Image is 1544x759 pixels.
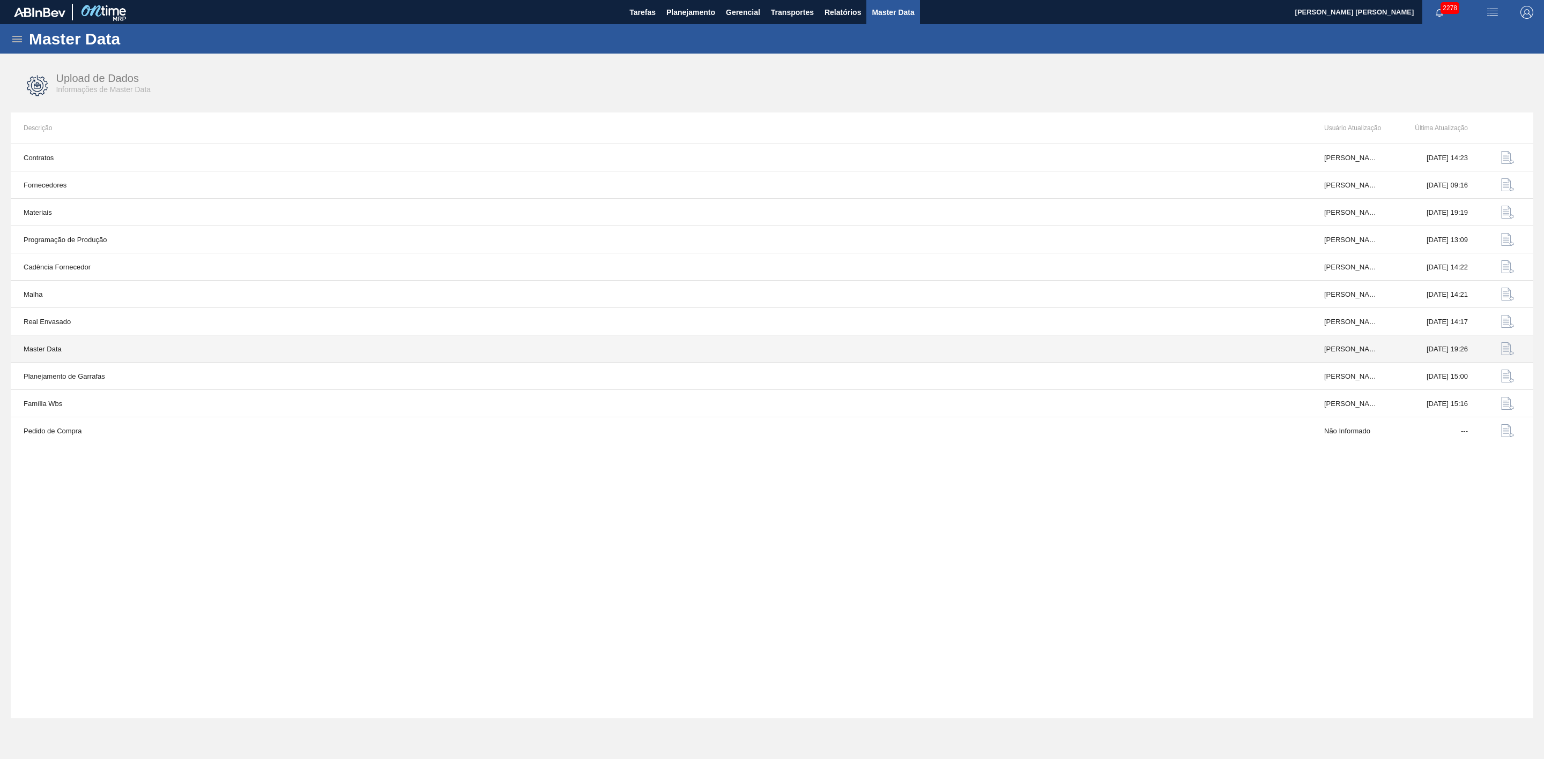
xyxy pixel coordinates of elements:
[29,33,219,45] h1: Master Data
[1501,233,1514,246] img: data-upload-icon
[11,199,1311,226] td: Materiais
[1311,253,1391,281] td: [PERSON_NAME]
[1311,199,1391,226] td: [PERSON_NAME]
[1501,206,1514,219] img: data-upload-icon
[1495,145,1520,170] button: data-upload-icon
[1501,260,1514,273] img: data-upload-icon
[1311,417,1391,445] td: Não Informado
[1495,199,1520,225] button: data-upload-icon
[1391,308,1481,335] td: [DATE] 14:17
[1391,281,1481,308] td: [DATE] 14:21
[1495,309,1520,334] button: data-upload-icon
[1495,254,1520,280] button: data-upload-icon
[1391,417,1481,445] td: ---
[1391,226,1481,253] td: [DATE] 13:09
[11,363,1311,390] td: Planejamento de Garrafas
[1501,178,1514,191] img: data-upload-icon
[1495,336,1520,362] button: data-upload-icon
[1311,171,1391,199] td: [PERSON_NAME] [PERSON_NAME] do [PERSON_NAME]
[1495,172,1520,198] button: data-upload-icon
[56,72,139,84] span: Upload de Dados
[726,6,760,19] span: Gerencial
[771,6,814,19] span: Transportes
[1501,288,1514,300] img: data-upload-icon
[1311,335,1391,363] td: [PERSON_NAME]
[1391,171,1481,199] td: [DATE] 09:16
[11,390,1311,417] td: Família Wbs
[11,171,1311,199] td: Fornecedores
[11,144,1311,171] td: Contratos
[629,6,656,19] span: Tarefas
[1495,227,1520,252] button: data-upload-icon
[1501,424,1514,437] img: data-upload-icon
[11,417,1311,445] td: Pedido de Compra
[1391,335,1481,363] td: [DATE] 19:26
[1311,363,1391,390] td: [PERSON_NAME]
[1311,226,1391,253] td: [PERSON_NAME]
[11,112,1311,144] th: Descrição
[11,253,1311,281] td: Cadência Fornecedor
[11,281,1311,308] td: Malha
[1501,342,1514,355] img: data-upload-icon
[1520,6,1533,19] img: Logout
[1495,363,1520,389] button: data-upload-icon
[1391,363,1481,390] td: [DATE] 15:00
[14,7,65,17] img: TNhmsLtSVTkK8tSr43FrP2fwEKptu5GPRR3wAAAABJRU5ErkJggg==
[11,226,1311,253] td: Programação de Produção
[1441,2,1459,14] span: 2278
[825,6,861,19] span: Relatórios
[1311,112,1391,144] th: Usuário Atualização
[1391,390,1481,417] td: [DATE] 15:16
[1495,418,1520,444] button: data-upload-icon
[1311,390,1391,417] td: [PERSON_NAME] [PERSON_NAME] do [PERSON_NAME]
[1391,144,1481,171] td: [DATE] 14:23
[1495,390,1520,416] button: data-upload-icon
[1501,397,1514,410] img: data-upload-icon
[1495,281,1520,307] button: data-upload-icon
[11,308,1311,335] td: Real Envasado
[1311,308,1391,335] td: [PERSON_NAME]
[1311,144,1391,171] td: [PERSON_NAME] GHIRALDELO [PERSON_NAME]
[872,6,914,19] span: Master Data
[1391,199,1481,226] td: [DATE] 19:19
[1391,253,1481,281] td: [DATE] 14:22
[1486,6,1499,19] img: userActions
[11,335,1311,363] td: Master Data
[1501,315,1514,328] img: data-upload-icon
[666,6,715,19] span: Planejamento
[1311,281,1391,308] td: [PERSON_NAME]
[1501,370,1514,382] img: data-upload-icon
[1501,151,1514,164] img: data-upload-icon
[56,85,151,94] span: Informações de Master Data
[1422,5,1457,20] button: Notificações
[1391,112,1481,144] th: Última Atualização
